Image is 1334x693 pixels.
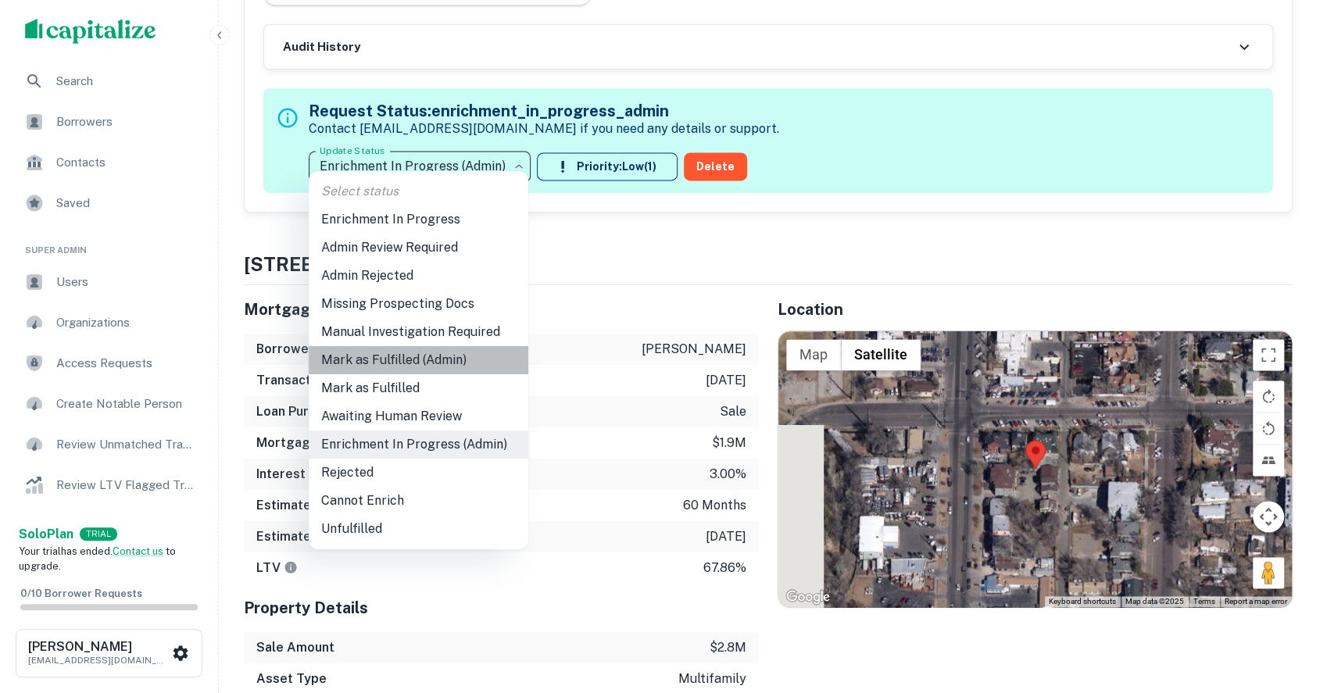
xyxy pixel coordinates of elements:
[309,459,528,487] li: Rejected
[309,374,528,402] li: Mark as Fulfilled
[309,402,528,430] li: Awaiting Human Review
[1256,568,1334,643] iframe: Chat Widget
[309,430,528,459] li: Enrichment In Progress (Admin)
[309,487,528,515] li: Cannot Enrich
[309,205,528,234] li: Enrichment In Progress
[309,234,528,262] li: Admin Review Required
[309,262,528,290] li: Admin Rejected
[309,515,528,543] li: Unfulfilled
[309,318,528,346] li: Manual Investigation Required
[309,346,528,374] li: Mark as Fulfilled (Admin)
[309,290,528,318] li: Missing Prospecting Docs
